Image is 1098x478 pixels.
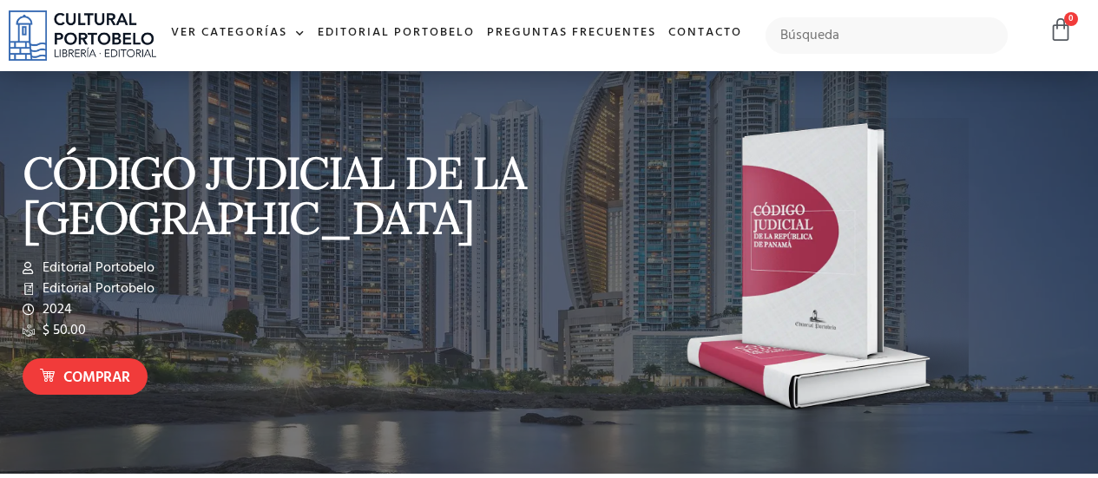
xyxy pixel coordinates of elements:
a: Preguntas frecuentes [481,15,662,52]
input: Búsqueda [766,17,1008,54]
span: 0 [1064,12,1078,26]
a: Ver Categorías [165,15,312,52]
span: Editorial Portobelo [38,278,155,299]
span: $ 50.00 [38,320,86,341]
span: Comprar [63,367,130,390]
span: Editorial Portobelo [38,258,155,278]
a: 0 [1049,17,1073,43]
a: Comprar [23,358,148,396]
a: Contacto [662,15,748,52]
a: Editorial Portobelo [312,15,481,52]
p: CÓDIGO JUDICIAL DE LA [GEOGRAPHIC_DATA] [23,150,541,240]
span: 2024 [38,299,72,320]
